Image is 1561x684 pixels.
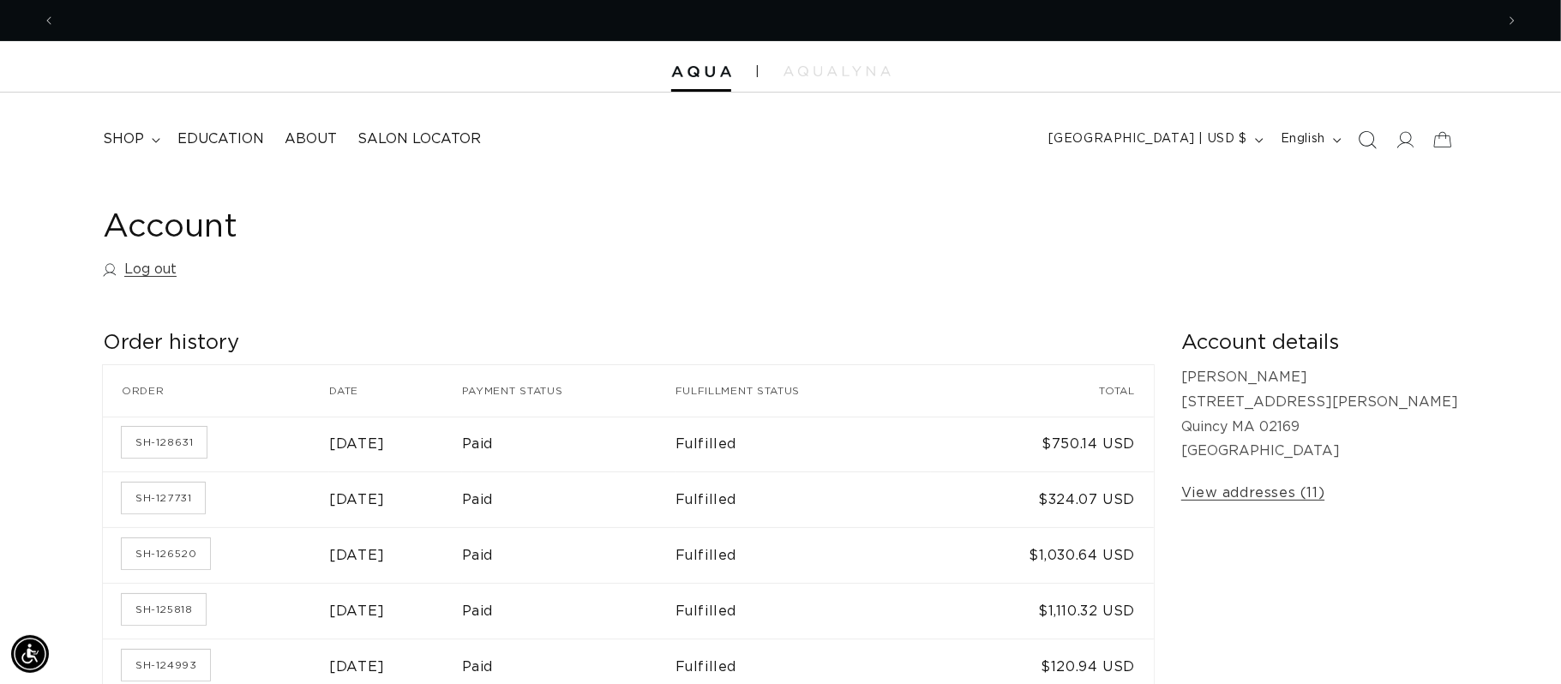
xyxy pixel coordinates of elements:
td: $1,110.32 USD [931,583,1154,639]
h2: Account details [1181,330,1458,357]
button: Next announcement [1493,4,1531,37]
a: Order number SH-126520 [122,538,210,569]
a: Order number SH-124993 [122,650,210,681]
td: Fulfilled [675,527,932,583]
button: Previous announcement [30,4,68,37]
img: aqualyna.com [784,66,891,76]
a: Log out [103,257,177,282]
th: Payment status [462,365,675,417]
a: Order number SH-127731 [122,483,205,513]
td: $1,030.64 USD [931,527,1154,583]
time: [DATE] [329,660,385,674]
time: [DATE] [329,437,385,451]
time: [DATE] [329,549,385,562]
span: About [285,130,337,148]
td: $324.07 USD [931,471,1154,527]
button: English [1270,123,1348,156]
a: Education [167,120,274,159]
img: Aqua Hair Extensions [671,66,731,78]
h2: Order history [103,330,1154,357]
time: [DATE] [329,493,385,507]
p: [PERSON_NAME] [STREET_ADDRESS][PERSON_NAME] Quincy MA 02169 [GEOGRAPHIC_DATA] [1181,365,1458,464]
div: Accessibility Menu [11,635,49,673]
span: [GEOGRAPHIC_DATA] | USD $ [1048,130,1247,148]
th: Date [329,365,461,417]
button: [GEOGRAPHIC_DATA] | USD $ [1038,123,1270,156]
td: Paid [462,471,675,527]
td: Paid [462,527,675,583]
a: About [274,120,347,159]
a: Order number SH-128631 [122,427,207,458]
span: Education [177,130,264,148]
time: [DATE] [329,604,385,618]
td: Fulfilled [675,417,932,472]
summary: shop [93,120,167,159]
a: Order number SH-125818 [122,594,206,625]
td: Fulfilled [675,583,932,639]
h1: Account [103,207,1458,249]
td: $750.14 USD [931,417,1154,472]
th: Total [931,365,1154,417]
span: Salon Locator [357,130,481,148]
span: English [1281,130,1325,148]
td: Paid [462,417,675,472]
td: Fulfilled [675,471,932,527]
th: Fulfillment status [675,365,932,417]
span: shop [103,130,144,148]
a: View addresses (11) [1181,481,1324,506]
td: Paid [462,583,675,639]
th: Order [103,365,329,417]
summary: Search [1348,121,1386,159]
a: Salon Locator [347,120,491,159]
